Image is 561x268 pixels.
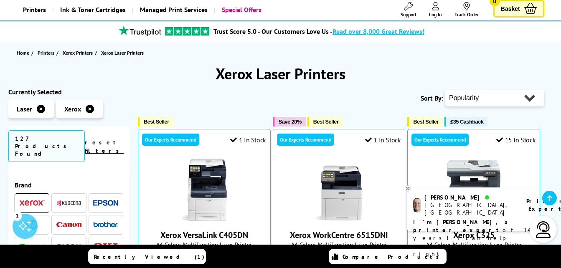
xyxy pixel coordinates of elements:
[20,200,45,206] img: Xerox
[444,117,487,126] button: £35 Cashback
[144,119,169,125] span: Best Seller
[93,220,118,230] a: Brother
[442,159,505,221] img: Xerox C325
[329,249,447,264] a: Compare Products
[401,11,416,18] span: Support
[15,181,123,189] span: Brand
[496,136,536,144] div: 15 In Stock
[413,218,510,234] b: I'm [PERSON_NAME], a printer expert
[13,211,22,220] div: 1
[20,244,45,249] img: Lexmark
[424,194,516,201] div: [PERSON_NAME]
[413,119,439,125] span: Best Seller
[142,134,199,146] div: Our Experts Recommend
[93,198,118,208] a: Epson
[56,244,81,249] img: Ricoh
[63,48,93,57] span: Xerox Printers
[142,240,266,248] span: A4 Colour Multifunction Laser Printer
[56,222,81,228] img: Canon
[454,2,479,18] a: Track Order
[429,11,442,18] span: Log In
[290,230,388,240] a: Xerox WorkCentre 6515DNI
[160,230,248,240] a: Xerox VersaLink C405DN
[411,134,469,146] div: Our Experts Recommend
[401,2,416,18] a: Support
[17,48,31,57] a: Home
[64,105,81,113] span: Xerox
[279,119,302,125] span: Save 20%
[17,105,32,113] span: Laser
[412,240,536,248] span: A4 Colour Multifunction Laser Printer
[413,218,533,258] p: of 14 years! I can help you choose the right product
[56,200,81,206] img: Kyocera
[365,136,401,144] div: 1 In Stock
[333,27,424,35] span: Read over 8,000 Great Reviews!
[407,117,443,126] button: Best Seller
[308,215,371,223] a: Xerox WorkCentre 6515DNI
[413,198,421,212] img: ashley-livechat.png
[421,94,443,102] span: Sort By:
[20,241,45,252] a: Lexmark
[307,117,343,126] button: Best Seller
[85,139,124,154] a: reset filters
[450,119,483,125] span: £35 Cashback
[115,25,165,36] img: trustpilot rating
[38,48,56,57] a: Printers
[94,253,205,260] span: Recently Viewed (1)
[88,249,206,264] a: Recently Viewed (1)
[8,130,85,162] span: 127 Products Found
[277,240,401,248] span: A4 Colour Multifunction Laser Printer
[273,117,306,126] button: Save 20%
[501,3,520,14] span: Basket
[101,50,144,56] span: Xerox Laser Printers
[343,253,444,260] span: Compare Products
[277,134,334,146] div: Our Experts Recommend
[93,241,118,252] a: OKI
[138,117,173,126] button: Best Seller
[424,201,516,216] div: [GEOGRAPHIC_DATA], [GEOGRAPHIC_DATA]
[230,136,266,144] div: 1 In Stock
[93,243,118,250] img: OKI
[308,159,371,221] img: Xerox WorkCentre 6515DNI
[535,221,552,238] img: user-headset-light.svg
[173,215,236,223] a: Xerox VersaLink C405DN
[313,119,339,125] span: Best Seller
[56,198,81,208] a: Kyocera
[93,222,118,228] img: Brother
[56,220,81,230] a: Canon
[56,241,81,252] a: Ricoh
[63,48,95,57] a: Xerox Printers
[93,200,118,206] img: Epson
[8,88,129,96] div: Currently Selected
[429,2,442,18] a: Log In
[213,27,424,35] a: Trust Score 5.0 - Our Customers Love Us -Read over 8,000 Great Reviews!
[8,64,553,83] h1: Xerox Laser Printers
[38,48,54,57] span: Printers
[20,198,45,208] a: Xerox
[173,159,236,221] img: Xerox VersaLink C405DN
[165,27,209,35] img: trustpilot rating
